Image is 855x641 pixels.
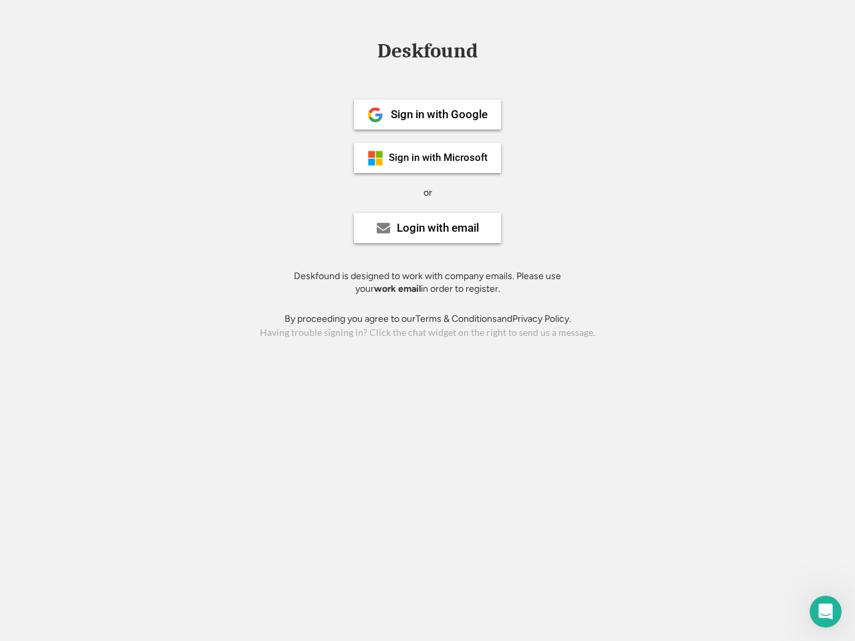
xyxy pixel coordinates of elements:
img: 1024px-Google__G__Logo.svg.png [367,107,383,123]
div: By proceeding you agree to our and [285,312,571,326]
img: ms-symbollockup_mssymbol_19.png [367,150,383,166]
div: Sign in with Google [391,109,488,120]
div: Deskfound is designed to work with company emails. Please use your in order to register. [277,270,578,296]
iframe: Intercom live chat [810,596,842,628]
div: Login with email [397,222,479,234]
a: Terms & Conditions [415,313,497,325]
div: Sign in with Microsoft [389,153,488,163]
a: Privacy Policy. [512,313,571,325]
div: Deskfound [371,41,484,61]
strong: work email [374,283,421,294]
div: or [423,186,432,200]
